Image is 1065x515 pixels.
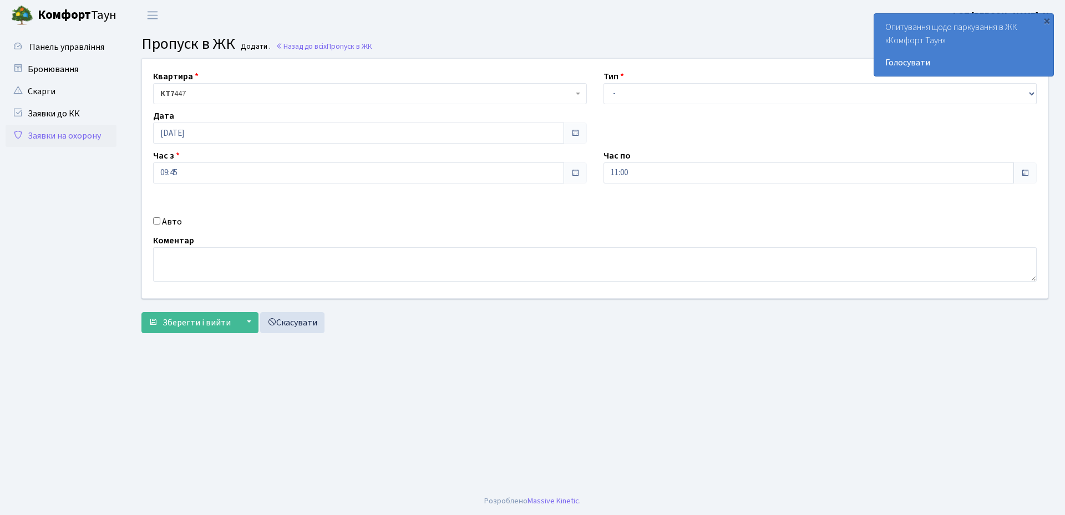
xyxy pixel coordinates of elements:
span: <b>КТ7</b>&nbsp;&nbsp;&nbsp;447 [153,83,587,104]
b: КТ7 [160,88,174,99]
label: Авто [162,215,182,228]
a: Голосувати [885,56,1042,69]
label: Час з [153,149,180,162]
a: Назад до всіхПропуск в ЖК [276,41,372,52]
small: Додати . [239,42,271,52]
a: ФОП [PERSON_NAME]. Н. [951,9,1052,22]
a: Панель управління [6,36,116,58]
div: Розроблено . [484,495,581,507]
div: × [1041,15,1052,26]
label: Квартира [153,70,199,83]
label: Дата [153,109,174,123]
span: Панель управління [29,41,104,53]
button: Зберегти і вийти [141,312,238,333]
label: Тип [603,70,624,83]
a: Massive Kinetic [528,495,579,507]
label: Час по [603,149,631,162]
button: Переключити навігацію [139,6,166,24]
a: Скарги [6,80,116,103]
label: Коментар [153,234,194,247]
div: Опитування щодо паркування в ЖК «Комфорт Таун» [874,14,1053,76]
span: Пропуск в ЖК [141,33,235,55]
b: Комфорт [38,6,91,24]
span: <b>КТ7</b>&nbsp;&nbsp;&nbsp;447 [160,88,573,99]
span: Пропуск в ЖК [327,41,372,52]
a: Бронювання [6,58,116,80]
span: Зберегти і вийти [163,317,231,329]
a: Заявки до КК [6,103,116,125]
a: Заявки на охорону [6,125,116,147]
img: logo.png [11,4,33,27]
span: Таун [38,6,116,25]
a: Скасувати [260,312,324,333]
